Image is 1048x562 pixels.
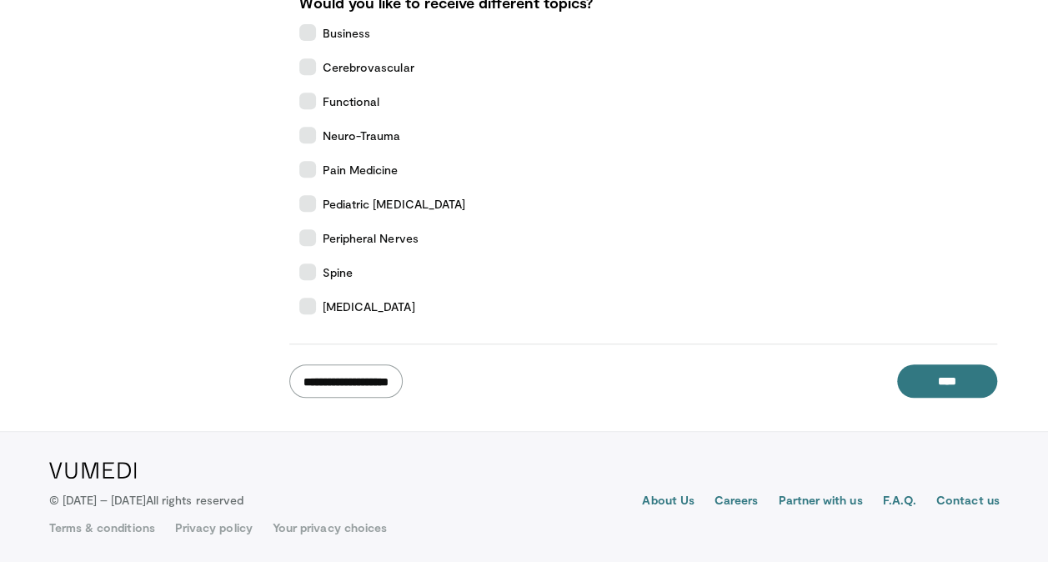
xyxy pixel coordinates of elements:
p: © [DATE] – [DATE] [49,492,244,509]
span: Functional [323,93,380,110]
a: Your privacy choices [273,519,387,536]
img: VuMedi Logo [49,462,137,479]
span: Neuro-Trauma [323,127,401,144]
a: Terms & conditions [49,519,155,536]
span: Business [323,24,371,42]
a: About Us [642,492,694,512]
a: F.A.Q. [882,492,915,512]
span: All rights reserved [146,493,243,507]
span: Pediatric [MEDICAL_DATA] [323,195,466,213]
a: Privacy policy [175,519,253,536]
span: [MEDICAL_DATA] [323,298,415,315]
a: Careers [715,492,759,512]
span: Cerebrovascular [323,58,414,76]
a: Partner with us [778,492,862,512]
span: Pain Medicine [323,161,399,178]
a: Contact us [936,492,1000,512]
span: Peripheral Nerves [323,229,419,247]
span: Spine [323,263,353,281]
